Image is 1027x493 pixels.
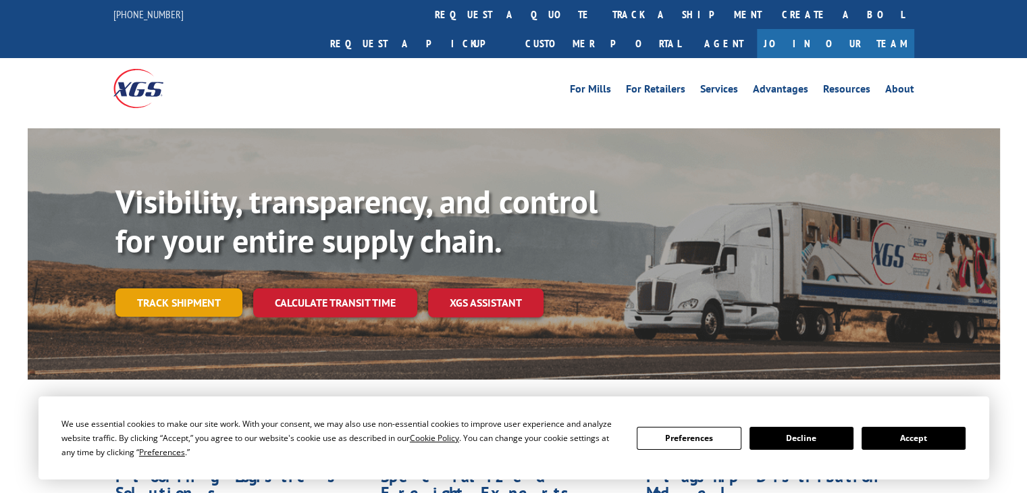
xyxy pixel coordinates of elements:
a: About [885,84,914,99]
span: Preferences [139,446,185,458]
a: For Retailers [626,84,685,99]
a: For Mills [570,84,611,99]
a: XGS ASSISTANT [428,288,544,317]
button: Preferences [637,427,741,450]
button: Accept [862,427,966,450]
b: Visibility, transparency, and control for your entire supply chain. [115,180,598,261]
a: Join Our Team [757,29,914,58]
a: Resources [823,84,870,99]
span: Cookie Policy [410,432,459,444]
div: We use essential cookies to make our site work. With your consent, we may also use non-essential ... [61,417,621,459]
a: Customer Portal [515,29,691,58]
a: Request a pickup [320,29,515,58]
a: Advantages [753,84,808,99]
a: [PHONE_NUMBER] [113,7,184,21]
a: Services [700,84,738,99]
a: Calculate transit time [253,288,417,317]
div: Cookie Consent Prompt [38,396,989,479]
a: Track shipment [115,288,242,317]
button: Decline [749,427,853,450]
a: Agent [691,29,757,58]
